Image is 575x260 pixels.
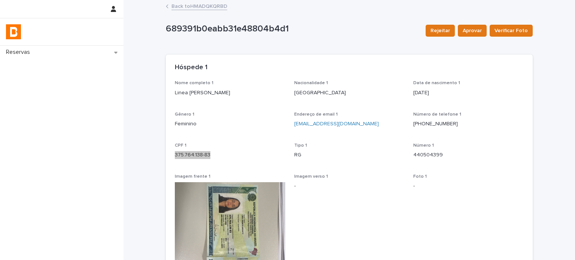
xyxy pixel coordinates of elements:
h2: Hóspede 1 [175,64,207,72]
span: Nome completo 1 [175,81,213,85]
img: zVaNuJHRTjyIjT5M9Xd5 [6,24,21,39]
button: Verificar Foto [490,25,533,37]
p: 440504399 [413,151,524,159]
p: 689391b0eabb31e48804b4d1 [166,24,420,34]
p: Feminino [175,120,285,128]
span: Gênero 1 [175,112,194,117]
p: - [413,182,524,190]
p: [DATE] [413,89,524,97]
p: RG [294,151,405,159]
span: Verificar Foto [495,27,528,34]
p: [GEOGRAPHIC_DATA] [294,89,405,97]
span: CPF 1 [175,143,186,148]
p: - [294,182,405,190]
span: Aprovar [463,27,482,34]
span: Tipo 1 [294,143,307,148]
span: Data de nascimento 1 [413,81,460,85]
span: Foto 1 [413,174,427,179]
span: Imagem verso 1 [294,174,328,179]
a: [EMAIL_ADDRESS][DOMAIN_NAME] [294,121,379,126]
span: Número de telefone 1 [413,112,461,117]
button: Aprovar [458,25,487,37]
a: [PHONE_NUMBER] [413,121,458,126]
span: Endereço de email 1 [294,112,338,117]
p: Reservas [3,49,36,56]
a: Back toHMADQKQRBD [171,1,227,10]
button: Rejeitar [426,25,455,37]
p: Linea [PERSON_NAME] [175,89,285,97]
span: Número 1 [413,143,434,148]
span: Imagem frente 1 [175,174,210,179]
p: 375.764.138-83 [175,151,285,159]
span: Nacionalidade 1 [294,81,328,85]
span: Rejeitar [431,27,450,34]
